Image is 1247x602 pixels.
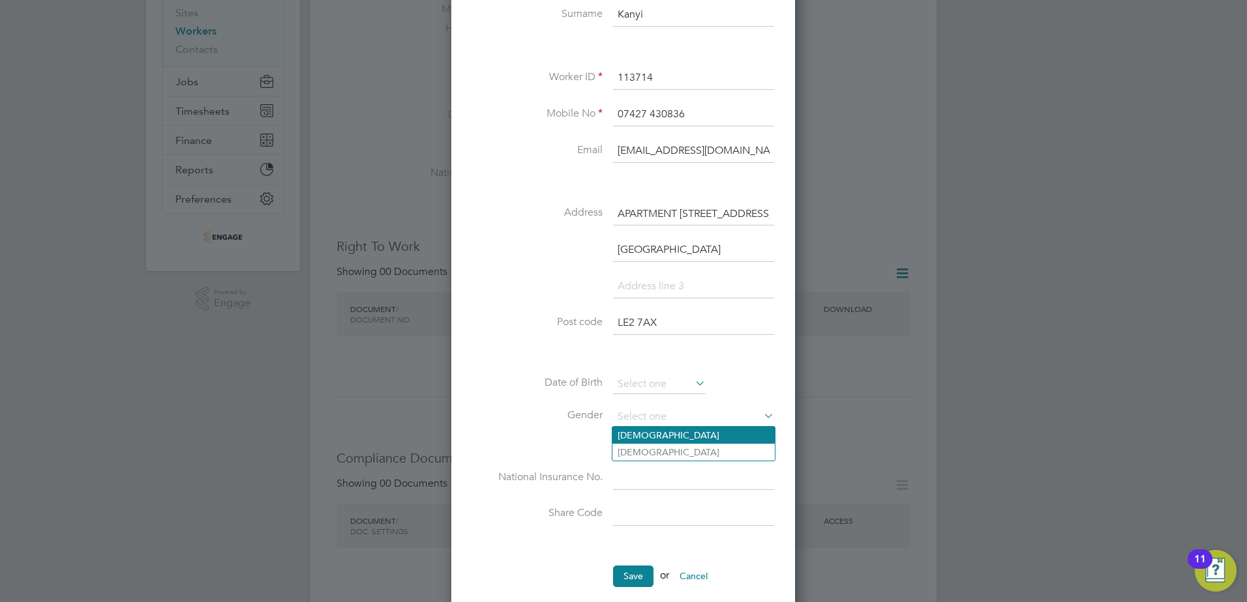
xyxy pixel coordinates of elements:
[613,238,774,262] input: Address line 2
[472,376,603,390] label: Date of Birth
[613,407,774,427] input: Select one
[613,203,774,226] input: Address line 1
[472,506,603,520] label: Share Code
[613,566,654,586] button: Save
[472,566,774,599] li: or
[472,70,603,84] label: Worker ID
[472,7,603,21] label: Surname
[612,444,775,461] li: [DEMOGRAPHIC_DATA]
[472,408,603,422] label: Gender
[472,143,603,157] label: Email
[1195,550,1237,592] button: Open Resource Center, 11 new notifications
[669,566,718,586] button: Cancel
[613,375,706,394] input: Select one
[472,315,603,329] label: Post code
[613,275,774,298] input: Address line 3
[1194,559,1206,576] div: 11
[472,206,603,220] label: Address
[612,427,775,444] li: [DEMOGRAPHIC_DATA]
[472,470,603,484] label: National Insurance No.
[472,107,603,121] label: Mobile No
